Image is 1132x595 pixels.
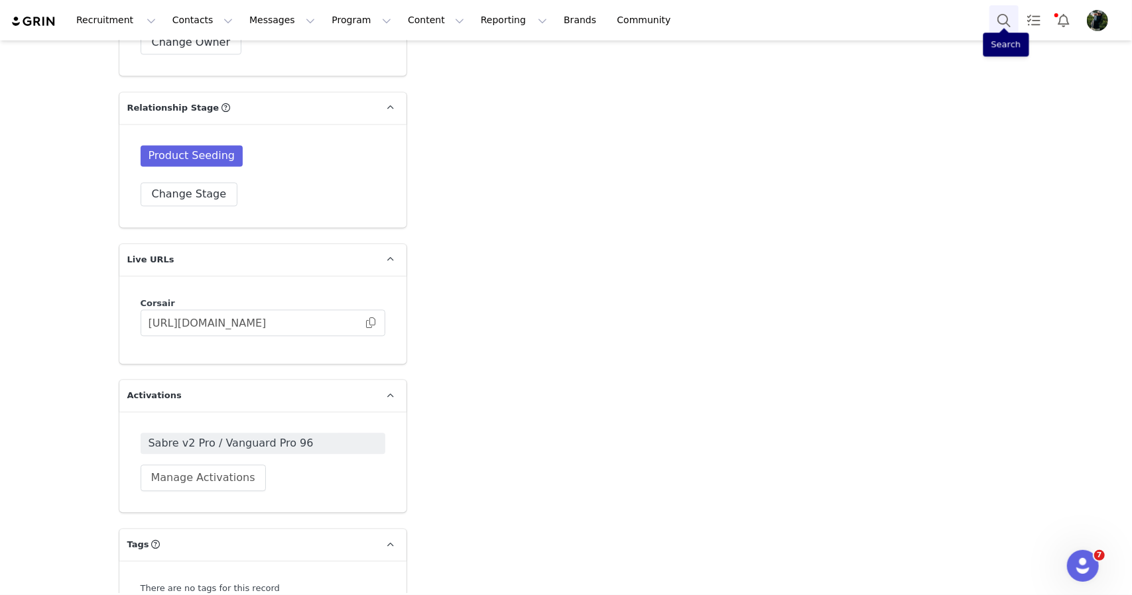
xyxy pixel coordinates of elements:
[141,145,243,166] span: Product Seeding
[989,5,1019,35] button: Search
[1087,10,1108,31] img: 4a4670ff-9bcf-4b5c-9bad-ce9df6e53a7a.jpg
[1079,10,1121,31] button: Profile
[473,5,555,35] button: Reporting
[141,582,280,595] div: There are no tags for this record
[127,389,182,402] span: Activations
[68,5,164,35] button: Recruitment
[141,464,266,491] button: Manage Activations
[1049,5,1078,35] button: Notifications
[241,5,323,35] button: Messages
[556,5,608,35] a: Brands
[141,298,175,308] span: Corsair
[400,5,472,35] button: Content
[11,11,544,25] body: Rich Text Area. Press ALT-0 for help.
[127,538,149,551] span: Tags
[1019,5,1048,35] a: Tasks
[127,101,220,115] span: Relationship Stage
[609,5,685,35] a: Community
[141,182,238,206] button: Change Stage
[1067,550,1099,582] iframe: Intercom live chat
[324,5,399,35] button: Program
[127,253,174,266] span: Live URLs
[164,5,241,35] button: Contacts
[11,15,57,28] img: grin logo
[141,30,242,54] button: Change Owner
[1094,550,1105,561] span: 7
[149,435,377,451] span: Sabre v2 Pro / Vanguard Pro 96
